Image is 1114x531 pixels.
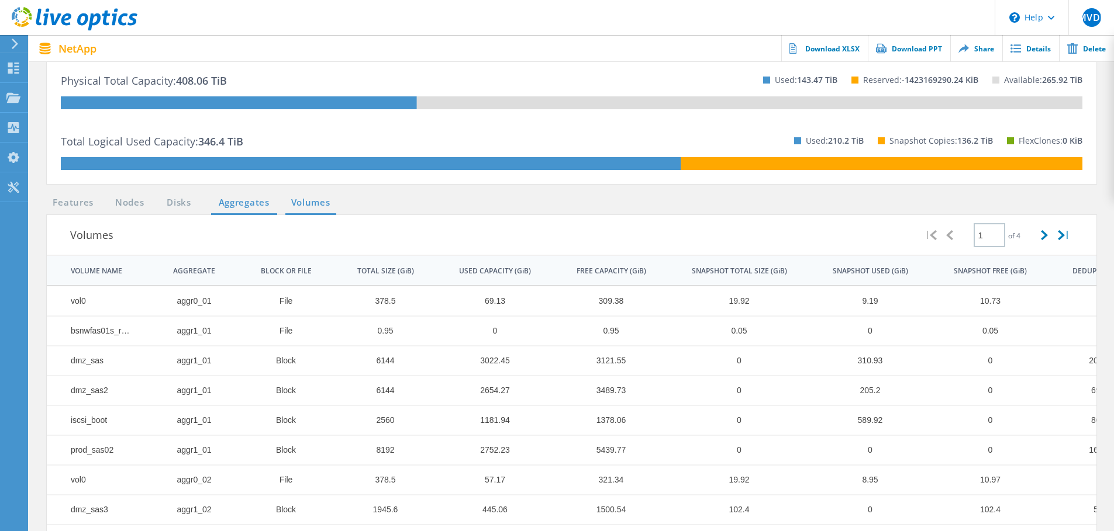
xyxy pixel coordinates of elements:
[232,465,328,495] td: Column BLOCK OR FILE, Value File
[547,376,663,405] td: Column FREE CAPACITY (GiB), Value 3489.73
[1019,131,1082,150] p: FlexClones:
[328,346,430,376] td: Column TOTAL SIZE (GiB), Value 6144
[144,316,232,346] td: Column AGGREGATE, Value aggr1_01
[144,286,232,316] td: Column AGGREGATE, Value aggr0_01
[430,346,547,376] td: Column USED CAPACITY (GiB), Value 3022.45
[232,376,328,405] td: Column BLOCK OR FILE, Value Block
[47,196,99,210] a: Features
[47,495,144,525] td: Column VOLUME NAME, Value dmz_sas3
[47,316,144,346] td: Column VOLUME NAME, Value bsnwfas01s_root
[144,495,232,525] td: Column AGGREGATE, Value aggr1_02
[232,405,328,435] td: Column BLOCK OR FILE, Value Block
[47,256,144,285] td: VOLUME NAME Column
[902,74,978,85] span: -1423169290.24 KiB
[1054,217,1073,253] div: |
[803,286,925,316] td: Column SNAPSHOT USED (GiB), Value 9.19
[797,74,837,85] span: 143.47 TiB
[430,495,547,525] td: Column USED CAPACITY (GiB), Value 445.06
[663,495,803,525] td: Column SNAPSHOT TOTAL SIZE (GiB), Value 102.4
[430,256,547,285] td: USED CAPACITY (GiB) Column
[144,346,232,376] td: Column AGGREGATE, Value aggr1_01
[357,266,414,276] div: TOTAL SIZE (GiB)
[261,266,312,276] div: BLOCK OR FILE
[111,196,149,210] a: Nodes
[577,266,646,276] div: FREE CAPACITY (GiB)
[328,316,430,346] td: Column TOTAL SIZE (GiB), Value 0.95
[144,256,232,285] td: AGGREGATE Column
[663,465,803,495] td: Column SNAPSHOT TOTAL SIZE (GiB), Value 19.92
[430,405,547,435] td: Column USED CAPACITY (GiB), Value 1181.94
[1059,35,1114,61] a: Delete
[803,316,925,346] td: Column SNAPSHOT USED (GiB), Value 0
[47,376,144,405] td: Column VOLUME NAME, Value dmz_sas2
[232,256,328,285] td: BLOCK OR FILE Column
[925,495,1044,525] td: Column SNAPSHOT FREE (GiB), Value 102.4
[144,435,232,465] td: Column AGGREGATE, Value aggr1_01
[806,131,864,150] p: Used:
[328,495,430,525] td: Column TOTAL SIZE (GiB), Value 1945.6
[328,376,430,405] td: Column TOTAL SIZE (GiB), Value 6144
[144,465,232,495] td: Column AGGREGATE, Value aggr0_02
[663,376,803,405] td: Column SNAPSHOT TOTAL SIZE (GiB), Value 0
[775,71,837,89] p: Used:
[173,266,215,276] div: AGGREGATE
[663,405,803,435] td: Column SNAPSHOT TOTAL SIZE (GiB), Value 0
[430,316,547,346] td: Column USED CAPACITY (GiB), Value 0
[70,227,922,243] h3: Volumes
[47,435,144,465] td: Column VOLUME NAME, Value prod_sas02
[803,465,925,495] td: Column SNAPSHOT USED (GiB), Value 8.95
[828,135,864,146] span: 210.2 TiB
[1002,35,1059,61] a: Details
[803,346,925,376] td: Column SNAPSHOT USED (GiB), Value 310.93
[328,435,430,465] td: Column TOTAL SIZE (GiB), Value 8192
[47,346,144,376] td: Column VOLUME NAME, Value dmz_sas
[803,435,925,465] td: Column SNAPSHOT USED (GiB), Value 0
[58,43,96,54] span: NetApp
[803,376,925,405] td: Column SNAPSHOT USED (GiB), Value 205.2
[211,196,277,210] a: Aggregates
[868,35,950,61] a: Download PPT
[47,465,144,495] td: Column VOLUME NAME, Value vol0
[663,286,803,316] td: Column SNAPSHOT TOTAL SIZE (GiB), Value 19.92
[547,316,663,346] td: Column FREE CAPACITY (GiB), Value 0.95
[957,135,993,146] span: 136.2 TiB
[925,346,1044,376] td: Column SNAPSHOT FREE (GiB), Value 0
[1009,12,1020,23] svg: \n
[328,465,430,495] td: Column TOTAL SIZE (GiB), Value 378.5
[803,405,925,435] td: Column SNAPSHOT USED (GiB), Value 589.92
[1004,71,1082,89] p: Available:
[547,405,663,435] td: Column FREE CAPACITY (GiB), Value 1378.06
[1008,231,1020,241] span: of 4
[198,134,243,148] span: 346.4 TiB
[863,71,978,89] p: Reserved:
[925,465,1044,495] td: Column SNAPSHOT FREE (GiB), Value 10.97
[47,286,144,316] td: Column VOLUME NAME, Value vol0
[61,132,243,151] p: Total Logical Used Capacity:
[833,266,908,276] div: SNAPSHOT USED (GiB)
[925,316,1044,346] td: Column SNAPSHOT FREE (GiB), Value 0.05
[61,71,227,90] p: Physical Total Capacity:
[925,376,1044,405] td: Column SNAPSHOT FREE (GiB), Value 0
[71,266,122,276] div: VOLUME NAME
[922,217,940,253] div: |
[663,435,803,465] td: Column SNAPSHOT TOTAL SIZE (GiB), Value 0
[925,405,1044,435] td: Column SNAPSHOT FREE (GiB), Value 0
[328,405,430,435] td: Column TOTAL SIZE (GiB), Value 2560
[144,376,232,405] td: Column AGGREGATE, Value aggr1_01
[889,131,993,150] p: Snapshot Copies:
[547,286,663,316] td: Column FREE CAPACITY (GiB), Value 309.38
[925,286,1044,316] td: Column SNAPSHOT FREE (GiB), Value 10.73
[144,405,232,435] td: Column AGGREGATE, Value aggr1_01
[459,266,531,276] div: USED CAPACITY (GiB)
[547,256,663,285] td: FREE CAPACITY (GiB) Column
[1063,135,1082,146] span: 0 KiB
[781,35,868,61] a: Download XLSX
[950,35,1002,61] a: Share
[803,256,925,285] td: SNAPSHOT USED (GiB) Column
[663,316,803,346] td: Column SNAPSHOT TOTAL SIZE (GiB), Value 0.05
[663,346,803,376] td: Column SNAPSHOT TOTAL SIZE (GiB), Value 0
[285,196,336,210] a: Volumes
[232,435,328,465] td: Column BLOCK OR FILE, Value Block
[547,435,663,465] td: Column FREE CAPACITY (GiB), Value 5439.77
[547,495,663,525] td: Column FREE CAPACITY (GiB), Value 1500.54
